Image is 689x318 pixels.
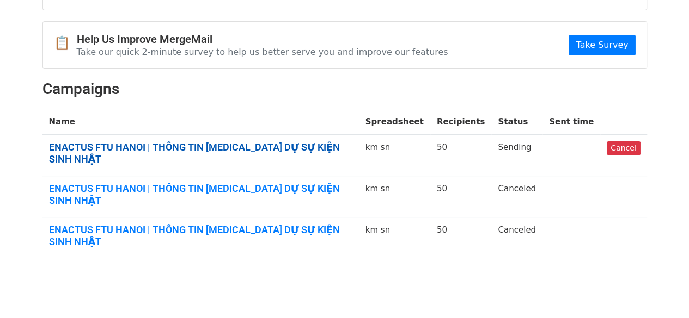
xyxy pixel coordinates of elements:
th: Name [42,109,359,135]
a: ENACTUS FTU HANOI | THÔNG TIN [MEDICAL_DATA] DỰ SỰ KIỆN SINH NHẬT [49,224,352,247]
div: Tiện ích trò chuyện [635,266,689,318]
td: km sn [359,217,430,259]
h2: Campaigns [42,80,647,98]
td: Canceled [491,176,542,217]
p: Take our quick 2-minute survey to help us better serve you and improve our features [77,46,448,58]
td: 50 [430,176,492,217]
a: Take Survey [569,35,635,55]
a: Cancel [607,141,640,155]
td: km sn [359,135,430,176]
th: Spreadsheet [359,109,430,135]
td: km sn [359,176,430,217]
iframe: Chat Widget [635,266,689,318]
td: Sending [491,135,542,176]
a: ENACTUS FTU HANOI | THÔNG TIN [MEDICAL_DATA] DỰ SỰ KIỆN SINH NHẬT [49,141,352,165]
th: Recipients [430,109,492,135]
th: Sent time [542,109,600,135]
h4: Help Us Improve MergeMail [77,33,448,46]
td: 50 [430,135,492,176]
td: Canceled [491,217,542,259]
span: 📋 [54,35,77,51]
td: 50 [430,217,492,259]
a: ENACTUS FTU HANOI | THÔNG TIN [MEDICAL_DATA] DỰ SỰ KIỆN SINH NHẬT [49,183,352,206]
th: Status [491,109,542,135]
